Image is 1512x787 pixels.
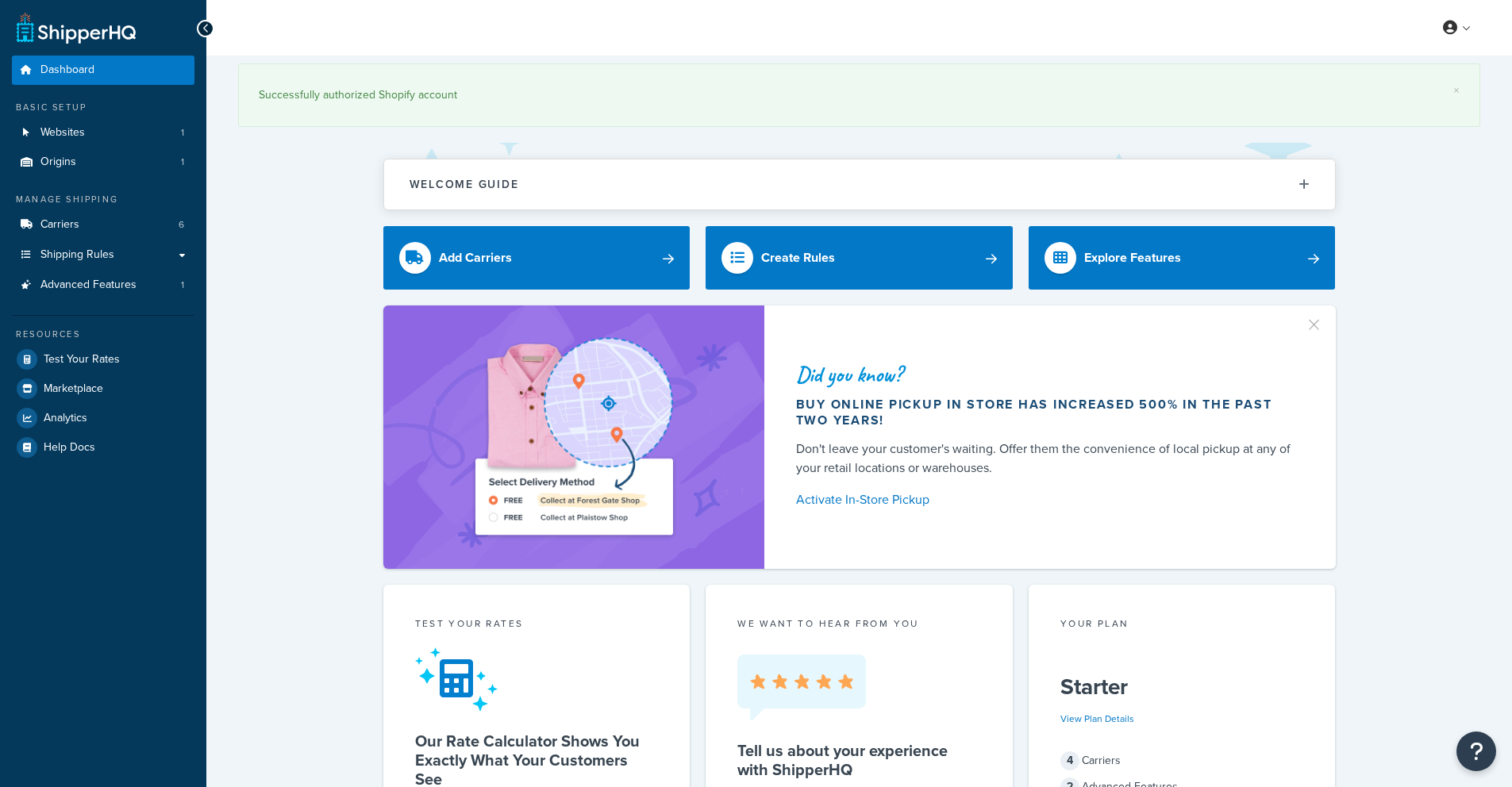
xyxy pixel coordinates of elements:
p: we want to hear from you [737,616,981,631]
span: 1 [181,278,184,292]
li: Websites [12,118,194,148]
a: × [1453,84,1460,97]
div: Test your rates [415,616,659,635]
li: Advanced Features [12,271,194,300]
div: Add Carriers [439,247,512,269]
button: Welcome Guide [384,159,1335,209]
span: Analytics [44,412,87,425]
span: Marketplace [44,382,103,396]
span: Shipping Rules [40,248,114,262]
a: Carriers6 [12,210,194,240]
span: 1 [181,155,184,169]
span: Origins [40,155,76,169]
a: Activate In-Store Pickup [796,489,1298,511]
span: Websites [40,126,85,140]
a: Advanced Features1 [12,271,194,300]
div: Create Rules [761,247,835,269]
h2: Welcome Guide [410,179,519,190]
a: Origins1 [12,148,194,177]
a: Marketplace [12,374,194,403]
a: Analytics [12,404,194,432]
span: Help Docs [44,441,95,455]
div: Carriers [1060,750,1304,772]
a: Test Your Rates [12,345,194,374]
img: ad-shirt-map-b0359fc47e01cab431d101c4b569394f6a03f54285957d908178d52f29eb9668.png [430,329,718,545]
a: Add Carriers [383,226,691,290]
a: Create Rules [706,226,1013,290]
div: Basic Setup [12,101,194,114]
div: Don't leave your customer's waiting. Offer them the convenience of local pickup at any of your re... [796,440,1298,478]
a: Help Docs [12,433,194,462]
div: Successfully authorized Shopify account [259,84,1460,106]
span: 1 [181,126,184,140]
a: Websites1 [12,118,194,148]
a: Shipping Rules [12,240,194,270]
div: Resources [12,328,194,341]
div: Your Plan [1060,616,1304,635]
button: Open Resource Center [1456,731,1496,771]
div: Buy online pickup in store has increased 500% in the past two years! [796,397,1298,428]
div: Explore Features [1084,247,1181,269]
div: Manage Shipping [12,193,194,206]
div: Did you know? [796,363,1298,386]
h5: Starter [1060,674,1304,700]
span: Dashboard [40,63,94,77]
a: View Plan Details [1060,712,1134,726]
li: Origins [12,148,194,177]
span: Carriers [40,218,79,232]
span: Test Your Rates [44,353,120,367]
a: Explore Features [1029,226,1336,290]
span: 6 [179,218,184,232]
a: Dashboard [12,56,194,85]
span: Advanced Features [40,278,137,292]
h5: Tell us about your experience with ShipperHQ [737,741,981,779]
span: 4 [1060,751,1079,770]
li: Carriers [12,210,194,240]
